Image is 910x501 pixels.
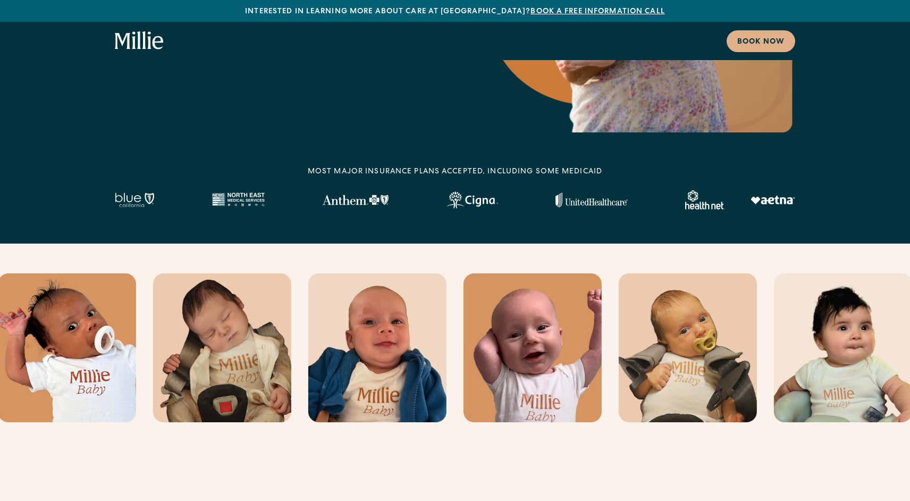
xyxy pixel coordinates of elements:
img: Baby wearing Millie shirt [619,273,757,422]
a: home [115,31,164,51]
img: United Healthcare logo [555,193,628,207]
img: Anthem Logo [322,195,389,205]
img: Aetna logo [751,196,795,204]
a: Book a free information call [530,8,664,15]
div: Book now [737,37,785,48]
img: Baby wearing Millie shirt [153,273,291,422]
img: Cigna logo [446,191,498,208]
img: Blue California logo [115,193,154,207]
img: Baby wearing Millie shirt [308,273,446,422]
img: Healthnet logo [685,190,725,210]
img: North East Medical Services logo [212,193,265,207]
a: Book now [727,30,795,52]
img: Baby wearing Millie shirt [464,273,602,422]
div: MOST MAJOR INSURANCE PLANS ACCEPTED, INCLUDING some MEDICAID [308,166,602,178]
